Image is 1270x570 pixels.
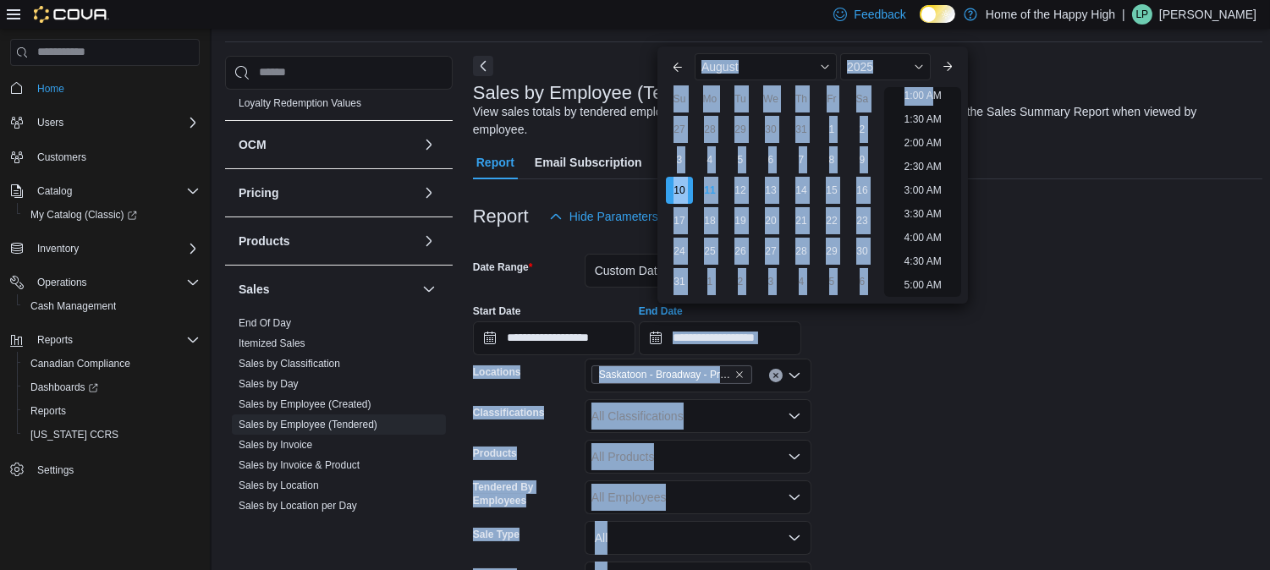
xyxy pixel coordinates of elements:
button: All [585,521,811,555]
span: Reports [24,401,200,421]
span: Users [30,112,200,133]
a: My Catalog (Classic) [17,203,206,227]
button: Clear input [769,369,783,382]
span: Hide Parameters [569,208,658,225]
li: 1:00 AM [898,85,948,106]
button: [US_STATE] CCRS [17,423,206,447]
button: Pricing [419,183,439,203]
div: day-25 [696,238,723,265]
span: Saskatoon - Broadway - Prairie Records [599,366,731,383]
span: My Catalog (Classic) [30,208,137,222]
div: day-19 [727,207,754,234]
span: 2025 [847,60,873,74]
a: Dashboards [17,375,206,399]
button: Open list of options [788,450,801,463]
button: Catalog [3,179,206,203]
span: Sales by Location per Day [239,499,357,512]
button: Home [3,76,206,101]
span: Reports [30,404,66,418]
label: Sale Type [473,528,520,541]
button: Pricing [239,184,415,201]
a: Sales by Location per Day [239,500,357,512]
button: Reports [17,399,206,423]
li: 4:00 AM [898,227,948,248]
div: Lulu Perry [1132,4,1152,25]
h3: Sales by Employee (Tendered) [473,83,728,103]
button: Reports [30,330,80,350]
button: Sales [239,281,415,298]
div: Button. Open the month selector. August is currently selected. [695,53,837,80]
span: Canadian Compliance [24,354,200,374]
div: day-29 [727,116,754,143]
label: Date Range [473,260,533,274]
span: Inventory [30,238,200,259]
h3: OCM [239,136,267,153]
button: Products [419,231,439,251]
div: day-12 [727,177,754,204]
div: day-6 [757,146,784,173]
button: Next month [934,53,961,80]
h3: Pricing [239,184,278,201]
button: Previous Month [664,53,691,80]
span: End Of Day [239,316,291,330]
li: 4:30 AM [898,251,948,271]
div: day-1 [696,268,723,295]
a: My Catalog (Classic) [24,205,144,225]
button: OCM [239,136,415,153]
span: Settings [37,463,74,477]
label: Locations [473,365,521,379]
li: 3:30 AM [898,204,948,224]
span: Feedback [854,6,905,23]
span: Dark Mode [920,23,921,24]
button: Operations [3,271,206,294]
div: Button. Open the year selector. 2025 is currently selected. [840,53,931,80]
button: Inventory [30,238,85,259]
span: Report [476,145,514,179]
a: Home [30,79,71,99]
button: OCM [419,134,439,155]
div: day-31 [788,116,815,143]
label: Start Date [473,304,521,318]
p: Home of the Happy High [986,4,1115,25]
ul: Time [884,87,961,297]
span: Home [30,78,200,99]
div: day-15 [818,177,845,204]
li: 1:30 AM [898,109,948,129]
input: Press the down key to enter a popover containing a calendar. Press the escape key to close the po... [639,321,801,355]
span: Operations [30,272,200,293]
a: Sales by Invoice [239,439,312,451]
button: Operations [30,272,94,293]
input: Press the down key to open a popover containing a calendar. [473,321,635,355]
span: My Catalog (Classic) [24,205,200,225]
li: 2:00 AM [898,133,948,153]
div: day-3 [757,268,784,295]
a: Sales by Invoice & Product [239,459,360,471]
span: Sales by Employee (Created) [239,397,371,411]
button: Open list of options [788,369,801,382]
a: End Of Day [239,317,291,329]
span: Catalog [37,184,72,198]
h3: Report [473,206,529,227]
div: day-29 [818,238,845,265]
span: Dashboards [24,377,200,397]
span: LP [1136,4,1149,25]
div: View sales totals by tendered employee for a specified date range. This report is equivalent to t... [473,103,1255,139]
button: Catalog [30,181,79,201]
a: Settings [30,460,80,480]
button: Canadian Compliance [17,352,206,375]
a: Reports [24,401,73,421]
a: Dashboards [24,377,105,397]
span: Cash Management [30,299,116,313]
div: day-28 [696,116,723,143]
span: Customers [37,151,86,164]
div: day-4 [788,268,815,295]
div: day-9 [849,146,876,173]
div: Mo [696,85,723,112]
button: Open list of options [788,491,801,504]
div: day-31 [666,268,693,295]
span: Sales by Classification [239,357,340,370]
button: Custom Date [585,254,811,288]
div: day-24 [666,238,693,265]
div: Th [788,85,815,112]
a: Sales by Employee (Tendered) [239,419,377,430]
